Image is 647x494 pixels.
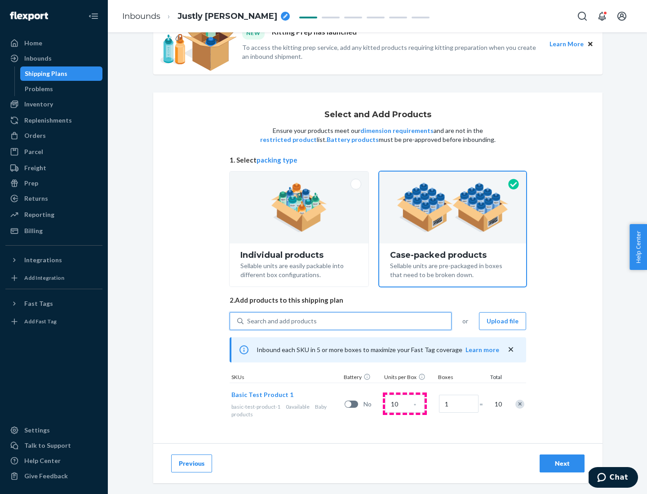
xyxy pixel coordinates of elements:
[242,27,265,39] div: NEW
[589,467,638,490] iframe: Opens a widget where you can chat to one of our agents
[5,128,102,143] a: Orders
[397,183,509,232] img: case-pack.59cecea509d18c883b923b81aeac6d0b.png
[230,337,526,362] div: Inbound each SKU in 5 or more boxes to maximize your Fast Tag coverage
[547,459,577,468] div: Next
[247,317,317,326] div: Search and add products
[122,11,160,21] a: Inbounds
[20,66,103,81] a: Shipping Plans
[5,469,102,483] button: Give Feedback
[5,314,102,329] a: Add Fast Tag
[5,176,102,190] a: Prep
[171,454,212,472] button: Previous
[363,400,381,409] span: No
[585,39,595,49] button: Close
[465,345,499,354] button: Learn more
[257,155,297,165] button: packing type
[24,100,53,109] div: Inventory
[24,163,46,172] div: Freight
[479,312,526,330] button: Upload file
[230,296,526,305] span: 2. Add products to this shipping plan
[5,454,102,468] a: Help Center
[550,39,584,49] button: Learn More
[24,472,68,481] div: Give Feedback
[24,54,52,63] div: Inbounds
[271,183,327,232] img: individual-pack.facf35554cb0f1810c75b2bd6df2d64e.png
[84,7,102,25] button: Close Navigation
[231,391,293,398] span: Basic Test Product 1
[24,299,53,308] div: Fast Tags
[5,296,102,311] button: Fast Tags
[493,400,502,409] span: 10
[327,135,379,144] button: Battery products
[24,147,43,156] div: Parcel
[462,317,468,326] span: or
[24,39,42,48] div: Home
[5,191,102,206] a: Returns
[240,251,358,260] div: Individual products
[593,7,611,25] button: Open notifications
[115,3,297,30] ol: breadcrumbs
[24,210,54,219] div: Reporting
[629,224,647,270] button: Help Center
[436,373,481,383] div: Boxes
[230,155,526,165] span: 1. Select
[24,274,64,282] div: Add Integration
[5,113,102,128] a: Replenishments
[231,390,293,399] button: Basic Test Product 1
[5,253,102,267] button: Integrations
[24,426,50,435] div: Settings
[360,126,434,135] button: dimension requirements
[5,271,102,285] a: Add Integration
[231,403,341,418] div: Baby products
[25,69,67,78] div: Shipping Plans
[24,256,62,265] div: Integrations
[240,260,358,279] div: Sellable units are easily packable into different box configurations.
[382,373,436,383] div: Units per Box
[5,423,102,437] a: Settings
[5,145,102,159] a: Parcel
[506,345,515,354] button: close
[5,51,102,66] a: Inbounds
[5,207,102,222] a: Reporting
[259,126,496,144] p: Ensure your products meet our and are not in the list. must be pre-approved before inbounding.
[231,403,280,410] span: basic-test-product-1
[385,395,425,413] input: Case Quantity
[324,110,431,119] h1: Select and Add Products
[10,12,48,21] img: Flexport logo
[5,97,102,111] a: Inventory
[390,251,515,260] div: Case-packed products
[24,131,46,140] div: Orders
[573,7,591,25] button: Open Search Box
[286,403,310,410] span: 0 available
[24,116,72,125] div: Replenishments
[24,226,43,235] div: Billing
[242,43,541,61] p: To access the kitting prep service, add any kitted products requiring kitting preparation when yo...
[439,395,479,413] input: Number of boxes
[540,454,585,472] button: Next
[613,7,631,25] button: Open account menu
[25,84,53,93] div: Problems
[5,36,102,50] a: Home
[481,373,504,383] div: Total
[342,373,382,383] div: Battery
[177,11,277,22] span: Justly Jolly Dormouse
[24,456,61,465] div: Help Center
[260,135,317,144] button: restricted product
[24,194,48,203] div: Returns
[24,318,57,325] div: Add Fast Tag
[479,400,488,409] span: =
[5,438,102,453] button: Talk to Support
[5,161,102,175] a: Freight
[230,373,342,383] div: SKUs
[20,82,103,96] a: Problems
[272,27,357,39] p: Kitting Prep has launched
[5,224,102,238] a: Billing
[515,400,524,409] div: Remove Item
[24,179,38,188] div: Prep
[24,441,71,450] div: Talk to Support
[390,260,515,279] div: Sellable units are pre-packaged in boxes that need to be broken down.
